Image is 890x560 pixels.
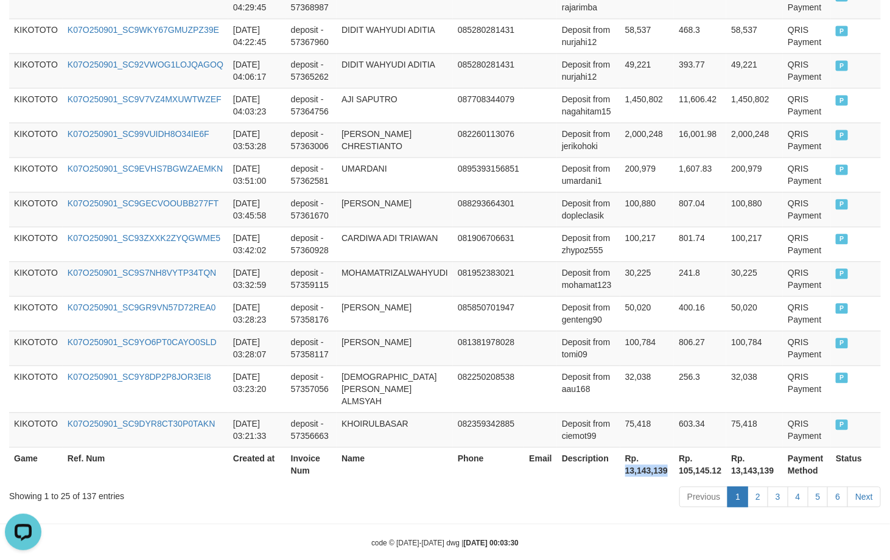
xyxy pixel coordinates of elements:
a: 3 [768,486,788,507]
td: 603.34 [674,412,726,447]
td: Deposit from ciemot99 [557,412,620,447]
td: DIDIT WAHYUDI ADITIA [337,18,453,53]
td: KIKOTOTO [9,296,63,331]
th: Status [831,447,881,481]
td: deposit - 57361670 [286,192,337,226]
td: deposit - 57356663 [286,412,337,447]
button: Open LiveChat chat widget [5,5,41,41]
td: 75,418 [620,412,674,447]
td: QRIS Payment [783,296,831,331]
td: [DATE] 03:53:28 [228,122,286,157]
td: Deposit from umardani1 [557,157,620,192]
td: [DATE] 03:23:20 [228,365,286,412]
a: 4 [788,486,808,507]
td: QRIS Payment [783,226,831,261]
td: [DATE] 03:51:00 [228,157,286,192]
td: 50,020 [726,296,783,331]
td: [DATE] 03:32:59 [228,261,286,296]
td: 085280281431 [453,18,525,53]
a: K07O250901_SC92VWOG1LOJQAGOQ [68,60,223,69]
td: 75,418 [726,412,783,447]
td: KIKOTOTO [9,365,63,412]
a: K07O250901_SC9GECVOOUBB277FT [68,198,219,208]
td: DIDIT WAHYUDI ADITIA [337,53,453,88]
td: QRIS Payment [783,261,831,296]
td: 085850701947 [453,296,525,331]
td: KIKOTOTO [9,88,63,122]
td: 081952383021 [453,261,525,296]
td: 50,020 [620,296,674,331]
td: Deposit from genteng90 [557,296,620,331]
td: 2,000,248 [620,122,674,157]
th: Ref. Num [63,447,228,481]
td: 32,038 [726,365,783,412]
td: 49,221 [726,53,783,88]
td: [PERSON_NAME] CHRESTIANTO [337,122,453,157]
td: KIKOTOTO [9,53,63,88]
th: Game [9,447,63,481]
td: QRIS Payment [783,88,831,122]
td: [DATE] 04:03:23 [228,88,286,122]
td: [DATE] 03:28:07 [228,331,286,365]
td: 58,537 [620,18,674,53]
a: K07O250901_SC9V7VZ4MXUWTWZEF [68,94,222,104]
a: 1 [727,486,748,507]
td: [DATE] 03:45:58 [228,192,286,226]
td: QRIS Payment [783,365,831,412]
td: Deposit from nurjahi12 [557,53,620,88]
span: PAID [836,95,848,105]
span: PAID [836,234,848,244]
td: 16,001.98 [674,122,726,157]
div: Showing 1 to 25 of 137 entries [9,485,362,502]
td: Deposit from zhypoz555 [557,226,620,261]
td: deposit - 57363006 [286,122,337,157]
td: 2,000,248 [726,122,783,157]
span: PAID [836,303,848,313]
th: Created at [228,447,286,481]
td: 100,217 [726,226,783,261]
td: 082260113076 [453,122,525,157]
td: 1,450,802 [620,88,674,122]
td: 088293664301 [453,192,525,226]
td: 100,880 [620,192,674,226]
th: Name [337,447,453,481]
td: deposit - 57360928 [286,226,337,261]
td: [PERSON_NAME] [337,296,453,331]
a: 2 [748,486,768,507]
td: QRIS Payment [783,192,831,226]
th: Rp. 13,143,139 [726,447,783,481]
th: Email [524,447,557,481]
td: deposit - 57364756 [286,88,337,122]
span: PAID [836,60,848,71]
td: 30,225 [620,261,674,296]
span: PAID [836,164,848,175]
td: [PERSON_NAME] [337,192,453,226]
td: QRIS Payment [783,122,831,157]
td: KIKOTOTO [9,261,63,296]
td: 400.16 [674,296,726,331]
td: deposit - 57367960 [286,18,337,53]
td: 100,784 [726,331,783,365]
td: Deposit from mohamat123 [557,261,620,296]
td: 1,450,802 [726,88,783,122]
td: deposit - 57358117 [286,331,337,365]
td: 100,880 [726,192,783,226]
a: 6 [827,486,848,507]
a: Next [847,486,881,507]
span: PAID [836,130,848,140]
th: Phone [453,447,525,481]
td: 806.27 [674,331,726,365]
th: Description [557,447,620,481]
td: KIKOTOTO [9,412,63,447]
td: [DATE] 04:22:45 [228,18,286,53]
th: Invoice Num [286,447,337,481]
td: QRIS Payment [783,412,831,447]
td: 30,225 [726,261,783,296]
td: 11,606.42 [674,88,726,122]
td: [DATE] 03:42:02 [228,226,286,261]
td: 49,221 [620,53,674,88]
td: 081381978028 [453,331,525,365]
span: PAID [836,373,848,383]
td: KIKOTOTO [9,331,63,365]
td: KIKOTOTO [9,157,63,192]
